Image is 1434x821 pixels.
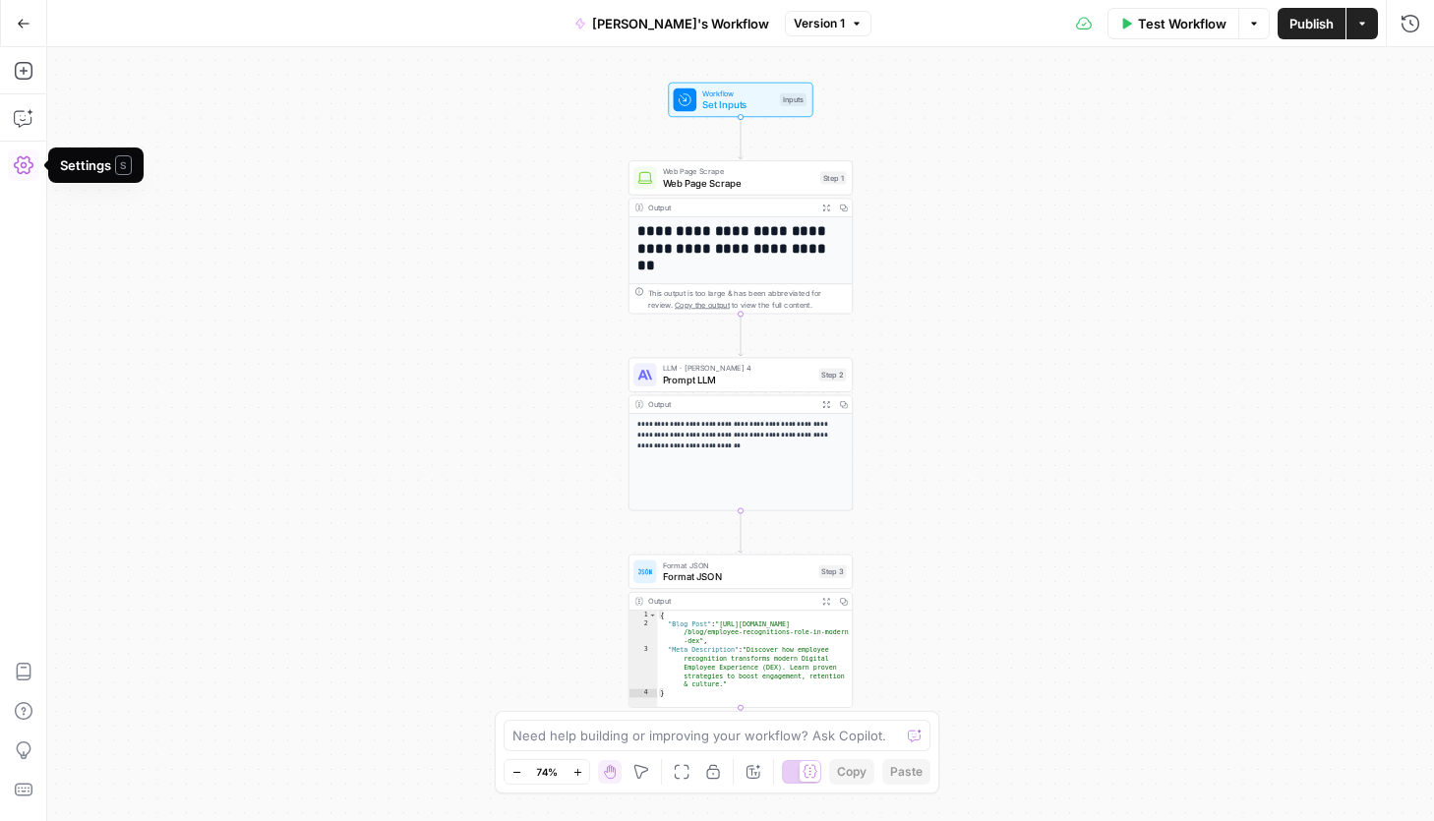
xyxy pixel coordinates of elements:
span: Publish [1289,14,1334,33]
div: 4 [629,689,658,698]
div: 2 [629,619,658,645]
span: Web Page Scrape [663,165,815,177]
div: Inputs [780,93,807,106]
div: 3 [629,645,658,688]
span: Copy the output [675,300,730,309]
span: Test Workflow [1138,14,1226,33]
span: Toggle code folding, rows 1 through 4 [649,611,657,619]
span: Paste [890,763,923,781]
g: Edge from step_2 to step_3 [739,511,743,554]
span: Workflow [702,88,774,99]
span: Set Inputs [702,97,774,112]
span: LLM · [PERSON_NAME] 4 [663,363,813,375]
div: Step 3 [818,565,846,578]
button: [PERSON_NAME]'s Workflow [563,8,781,39]
g: Edge from start to step_1 [739,117,743,159]
div: WorkflowSet InputsInputs [628,83,853,117]
span: Web Page Scrape [663,176,815,191]
span: Copy [837,763,866,781]
span: 74% [536,764,558,780]
div: Settings [60,155,132,175]
span: Version 1 [794,15,845,32]
button: Paste [882,759,930,785]
div: Output [648,596,813,608]
button: Publish [1278,8,1345,39]
span: Format JSON [663,559,813,571]
g: Edge from step_1 to step_2 [739,314,743,356]
div: Format JSONFormat JSONStep 3Output{ "Blog Post":"[URL][DOMAIN_NAME] /blog/employee-recognitions-r... [628,555,853,708]
div: Output [648,398,813,410]
div: Output [648,202,813,213]
button: Copy [829,759,874,785]
span: Format JSON [663,569,813,584]
div: Step 1 [820,171,846,184]
span: Prompt LLM [663,373,813,387]
div: This output is too large & has been abbreviated for review. to view the full content. [648,287,847,311]
div: Step 2 [818,369,846,381]
div: 1 [629,611,658,619]
span: [PERSON_NAME]'s Workflow [592,14,769,33]
button: Version 1 [785,11,871,36]
span: S [115,155,132,175]
button: Test Workflow [1107,8,1238,39]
